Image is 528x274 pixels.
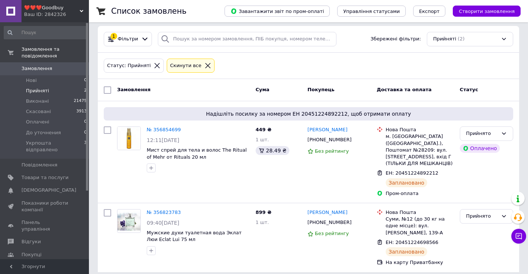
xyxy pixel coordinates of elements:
[225,6,330,17] button: Завантажити звіт по пром-оплаті
[308,219,352,225] span: [PHONE_NUMBER]
[26,88,49,94] span: Прийняті
[117,209,141,233] a: Фото товару
[256,219,269,225] span: 1 шт.
[386,247,428,256] div: Заплановано
[21,200,69,213] span: Показники роботи компанії
[106,62,152,70] div: Статус: Прийняті
[117,211,140,230] img: Фото товару
[315,148,349,154] span: Без рейтингу
[308,137,352,142] span: [PHONE_NUMBER]
[466,212,498,220] div: Прийнято
[256,209,272,215] span: 899 ₴
[256,137,269,142] span: 1 шт.
[24,4,80,11] span: ❤️❤️❤️Goodbuy
[147,127,181,132] a: № 356854699
[371,36,421,43] span: Збережені фільтри:
[256,146,289,155] div: 28.49 ₴
[458,36,464,42] span: (2)
[445,8,521,14] a: Створити замовлення
[26,77,37,84] span: Нові
[386,259,454,266] div: На карту Приватбанку
[460,87,478,92] span: Статус
[117,126,141,150] a: Фото товару
[169,62,203,70] div: Cкинути все
[147,230,242,242] a: Мужские духи туалетная вода Эклат Люи Eclat Lui 75 мл
[230,8,324,14] span: Завантажити звіт по пром-оплаті
[460,144,500,153] div: Оплачено
[459,9,515,14] span: Створити замовлення
[84,88,87,94] span: 2
[117,87,150,92] span: Замовлення
[386,240,438,245] span: ЕН: 20451224698566
[386,190,454,197] div: Пром-оплата
[511,229,526,244] button: Чат з покупцем
[315,231,349,236] span: Без рейтингу
[21,65,52,72] span: Замовлення
[386,216,454,236] div: Суми, №12 (до 30 кг на одне місце): вул. [PERSON_NAME], 139-А
[4,26,87,39] input: Пошук
[117,127,140,150] img: Фото товару
[26,98,49,105] span: Виконані
[84,119,87,125] span: 0
[256,87,269,92] span: Cума
[337,6,406,17] button: Управління статусами
[466,130,498,138] div: Прийнято
[386,178,428,187] div: Заплановано
[147,137,179,143] span: 12:11[DATE]
[26,108,51,115] span: Скасовані
[21,46,89,59] span: Замовлення та повідомлення
[21,251,41,258] span: Покупці
[84,129,87,136] span: 0
[256,127,272,132] span: 449 ₴
[419,9,440,14] span: Експорт
[26,140,84,153] span: Укрпошта відправлено
[413,6,446,17] button: Експорт
[76,108,87,115] span: 3913
[147,209,181,215] a: № 356823783
[386,133,454,167] div: м. [GEOGRAPHIC_DATA] ([GEOGRAPHIC_DATA].), Поштомат №28209: вул. [STREET_ADDRESS], вхід Г (ТІЛЬКИ...
[21,187,76,194] span: [DEMOGRAPHIC_DATA]
[111,7,186,16] h1: Список замовлень
[26,119,49,125] span: Оплачені
[147,220,179,226] span: 09:40[DATE]
[21,238,41,245] span: Відгуки
[74,98,87,105] span: 21475
[147,147,247,160] a: Мист спрей для тела и волос The Ritual of Mehr от Rituals 20 мл
[24,11,89,18] div: Ваш ID: 2842326
[343,9,400,14] span: Управління статусами
[433,36,456,43] span: Прийняті
[308,209,348,216] a: [PERSON_NAME]
[308,126,348,133] a: [PERSON_NAME]
[26,129,61,136] span: До уточнения
[158,32,336,46] input: Пошук за номером замовлення, ПІБ покупця, номером телефону, Email, номером накладної
[453,6,521,17] button: Створити замовлення
[308,87,335,92] span: Покупець
[386,209,454,216] div: Нова Пошта
[21,174,69,181] span: Товари та послуги
[84,77,87,84] span: 0
[84,140,87,153] span: 3
[110,33,117,40] div: 1
[21,162,57,168] span: Повідомлення
[386,126,454,133] div: Нова Пошта
[386,170,438,176] span: ЕН: 20451224892212
[21,219,69,232] span: Панель управління
[107,110,510,118] span: Надішліть посилку за номером ЕН 20451224892212, щоб отримати оплату
[377,87,432,92] span: Доставка та оплата
[118,36,138,43] span: Фільтри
